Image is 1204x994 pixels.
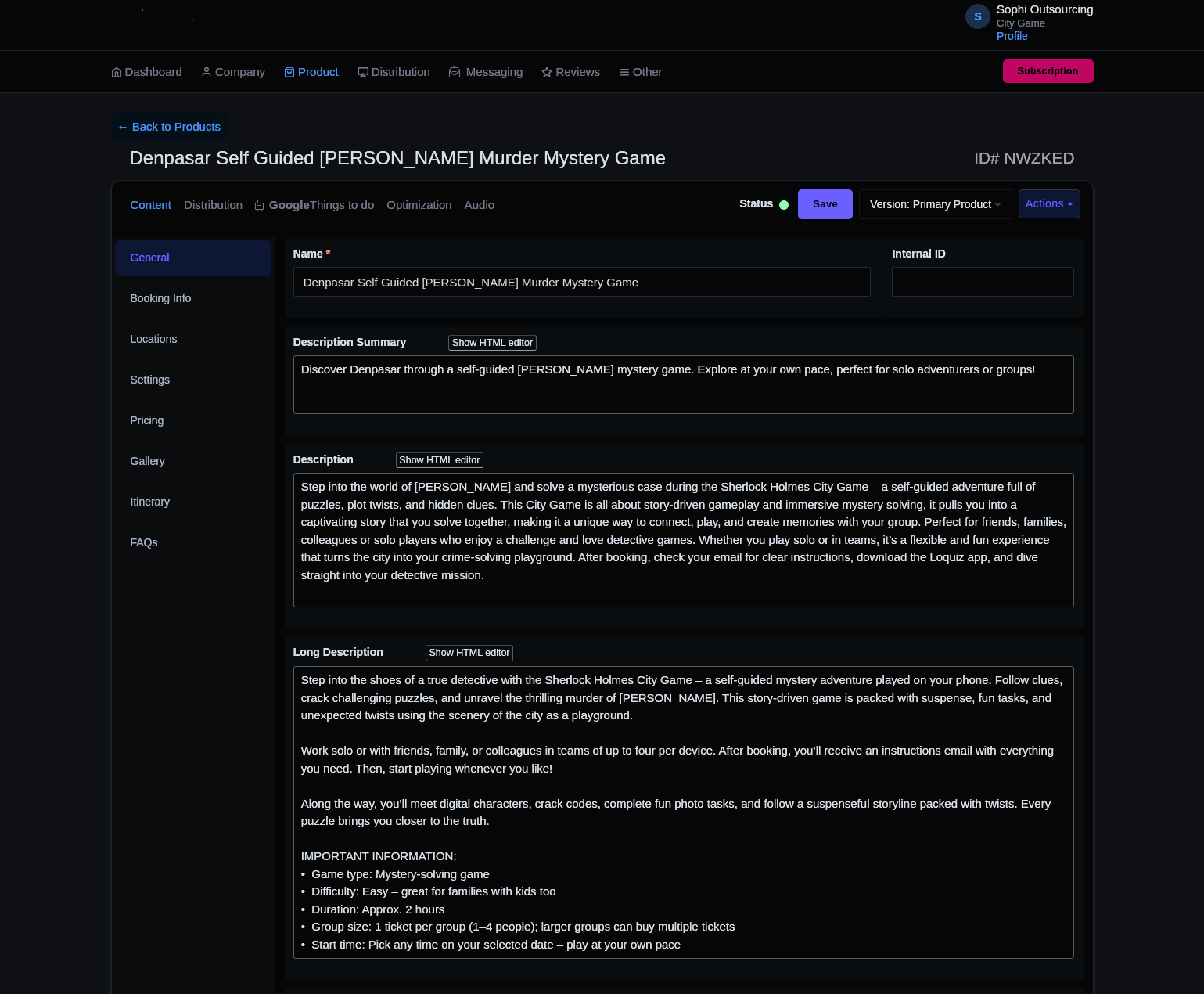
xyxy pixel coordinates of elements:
[386,181,451,230] a: Optimization
[997,18,1093,28] small: City Game
[293,453,357,466] span: Description
[115,484,271,520] a: Itinerary
[449,51,523,94] a: Messaging
[396,452,484,469] div: Show HTML editor
[956,3,1093,28] a: S Sophi Outsourcing City Game
[997,2,1093,16] span: Sophi Outsourcing
[541,51,600,94] a: Reviews
[115,281,271,316] a: Booking Info
[115,403,271,438] a: Pricing
[115,362,271,398] a: Settings
[301,672,1067,953] div: Step into the shoes of a true detective with the Sherlock Holmes City Game – a self-guided myster...
[293,336,410,348] span: Description Summary
[293,646,386,658] span: Long Description
[111,51,182,94] a: Dashboard
[115,240,271,276] a: General
[130,147,667,168] span: Denpasar Self Guided [PERSON_NAME] Murder Mystery Game
[111,112,228,142] a: ← Back to Products
[997,30,1028,42] a: Profile
[301,478,1067,602] div: Step into the world of [PERSON_NAME] and solve a mysterious case during the Sherlock Holmes City ...
[619,51,663,94] a: Other
[115,444,271,479] a: Gallery
[892,247,945,260] span: Internal ID
[740,196,774,212] span: Status
[293,247,323,260] span: Name
[255,181,374,230] a: GoogleThings to do
[284,51,339,94] a: Product
[131,181,172,230] a: Content
[269,196,310,214] strong: Google
[184,181,243,230] a: Distribution
[301,361,1067,396] div: Discover Denpasar through a self-guided [PERSON_NAME] mystery game. Explore at your own pace, per...
[426,645,514,661] div: Show HTML editor
[1019,189,1080,218] button: Actions
[776,194,792,218] div: Active
[358,51,430,94] a: Distribution
[201,51,265,94] a: Company
[798,189,853,219] input: Save
[115,322,271,357] a: Locations
[974,142,1074,174] span: ID# NWZKED
[103,8,225,42] img: logo-ab69f6fb50320c5b225c76a69d11143b.png
[1003,59,1094,83] a: Subscription
[448,335,537,351] div: Show HTML editor
[859,189,1012,219] a: Version: Primary Product
[965,4,990,29] span: S
[465,181,494,230] a: Audio
[115,525,271,560] a: FAQs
